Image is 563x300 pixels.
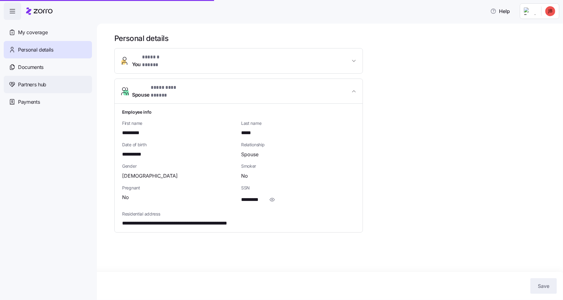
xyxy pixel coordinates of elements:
[241,172,248,180] span: No
[18,46,53,54] span: Personal details
[18,29,48,36] span: My coverage
[524,7,536,15] img: Employer logo
[545,6,555,16] img: cd7b13975a0e2e981a9d5d35c6aadc01
[485,5,515,17] button: Help
[4,76,92,93] a: Partners hub
[4,24,92,41] a: My coverage
[4,41,92,58] a: Personal details
[490,7,510,15] span: Help
[122,193,129,201] span: No
[4,58,92,76] a: Documents
[122,142,236,148] span: Date of birth
[122,211,355,217] span: Residential address
[132,53,176,68] span: You
[241,151,259,158] span: Spouse
[4,93,92,111] a: Payments
[114,34,554,43] h1: Personal details
[122,163,236,169] span: Gender
[241,120,355,126] span: Last name
[122,109,355,115] h1: Employee info
[122,120,236,126] span: First name
[241,163,355,169] span: Smoker
[241,185,355,191] span: SSN
[132,84,191,99] span: Spouse
[122,172,178,180] span: [DEMOGRAPHIC_DATA]
[538,282,549,290] span: Save
[122,185,236,191] span: Pregnant
[530,278,557,294] button: Save
[241,142,355,148] span: Relationship
[18,98,40,106] span: Payments
[18,63,43,71] span: Documents
[18,81,46,89] span: Partners hub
